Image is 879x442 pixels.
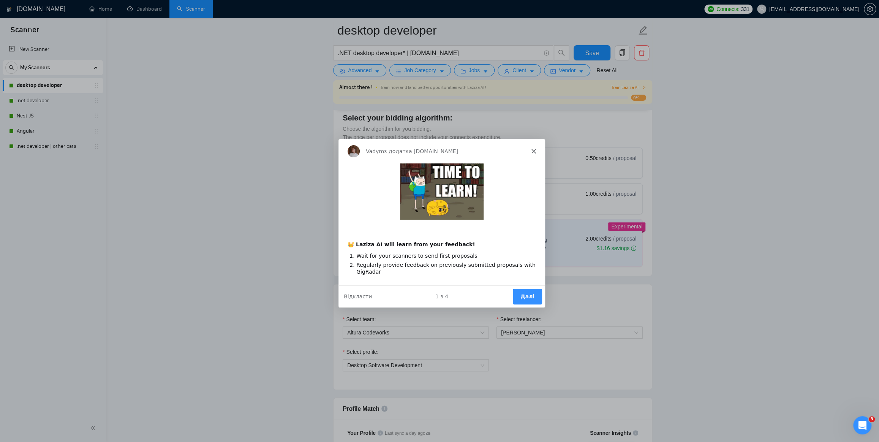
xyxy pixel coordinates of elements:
[853,416,871,434] iframe: Intercom live chat
[869,416,875,422] span: 3
[338,139,545,308] iframe: Intercom live chat огляд продукту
